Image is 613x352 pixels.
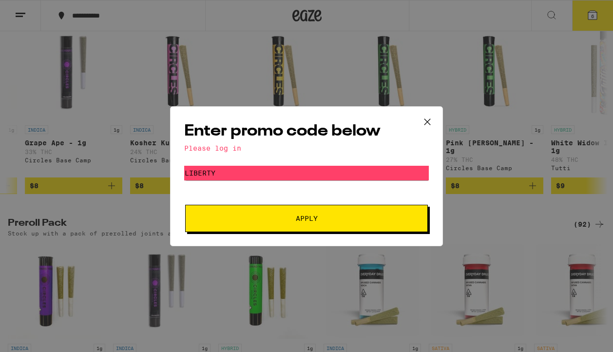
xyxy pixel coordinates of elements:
button: Apply [185,205,428,232]
div: Please log in [184,144,429,152]
button: Redirect to URL [0,0,532,71]
span: Apply [296,215,318,222]
h2: Enter promo code below [184,120,429,142]
span: Hi. Need any help? [6,7,70,15]
input: Promo code [184,166,429,180]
